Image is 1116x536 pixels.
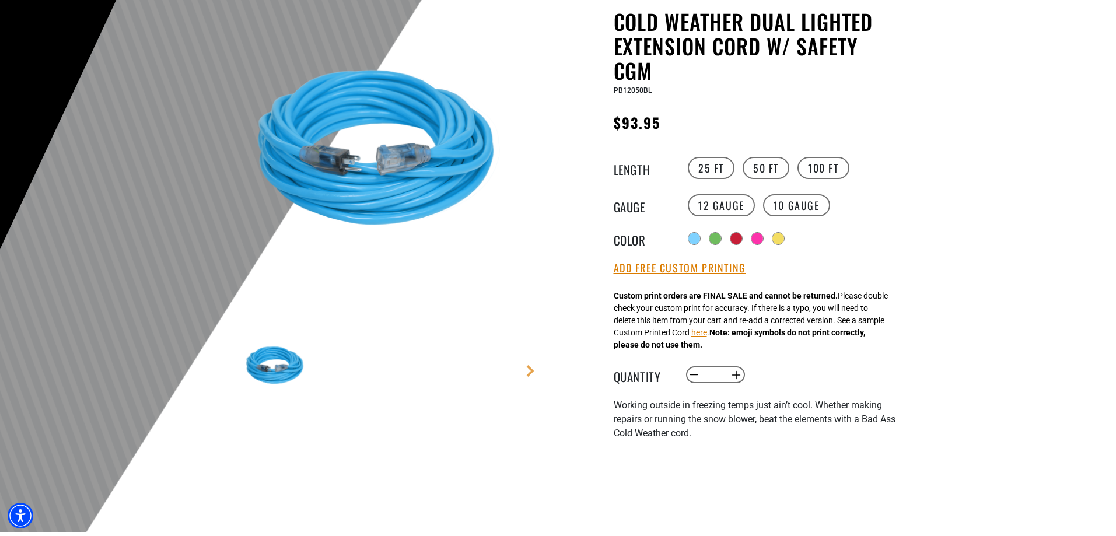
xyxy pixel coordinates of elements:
[8,503,33,528] div: Accessibility Menu
[614,231,672,246] legend: Color
[243,12,524,293] img: Light Blue
[688,194,755,216] label: 12 Gauge
[614,400,895,439] span: Working outside in freezing temps just ain’t cool. Whether making repairs or running the snow blo...
[243,332,310,400] img: Light Blue
[614,367,672,383] label: Quantity
[614,198,672,213] legend: Gauge
[614,86,652,94] span: PB12050BL
[797,157,849,179] label: 100 FT
[614,9,900,83] h1: Cold Weather Dual Lighted Extension Cord w/ Safety CGM
[691,327,707,339] button: here
[688,157,734,179] label: 25 FT
[614,262,746,275] button: Add Free Custom Printing
[614,160,672,176] legend: Length
[614,328,865,349] strong: Note: emoji symbols do not print correctly, please do not use them.
[763,194,830,216] label: 10 Gauge
[743,157,789,179] label: 50 FT
[614,291,838,300] strong: Custom print orders are FINAL SALE and cannot be returned.
[614,290,888,351] div: Please double check your custom print for accuracy. If there is a typo, you will need to delete t...
[614,112,660,133] span: $93.95
[524,365,536,377] a: Next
